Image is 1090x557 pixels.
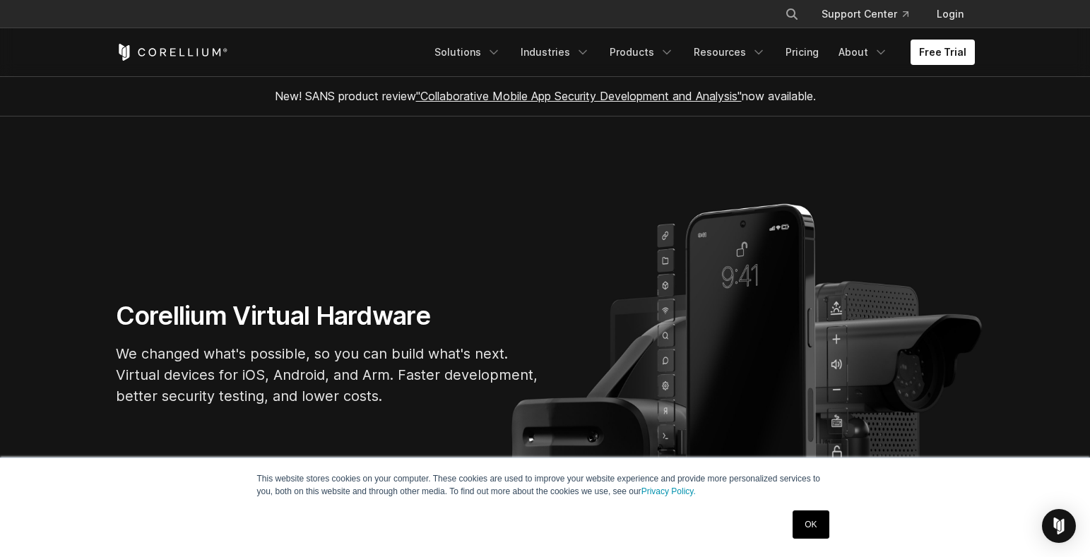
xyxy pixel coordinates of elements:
[925,1,975,27] a: Login
[426,40,975,65] div: Navigation Menu
[116,300,540,332] h1: Corellium Virtual Hardware
[641,486,696,496] a: Privacy Policy.
[116,44,228,61] a: Corellium Home
[257,472,834,498] p: This website stores cookies on your computer. These cookies are used to improve your website expe...
[911,40,975,65] a: Free Trial
[1042,509,1076,543] div: Open Intercom Messenger
[685,40,774,65] a: Resources
[779,1,805,27] button: Search
[777,40,827,65] a: Pricing
[116,343,540,407] p: We changed what's possible, so you can build what's next. Virtual devices for iOS, Android, and A...
[768,1,975,27] div: Navigation Menu
[275,89,816,103] span: New! SANS product review now available.
[810,1,920,27] a: Support Center
[793,510,829,539] a: OK
[512,40,598,65] a: Industries
[601,40,682,65] a: Products
[830,40,896,65] a: About
[416,89,742,103] a: "Collaborative Mobile App Security Development and Analysis"
[426,40,509,65] a: Solutions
